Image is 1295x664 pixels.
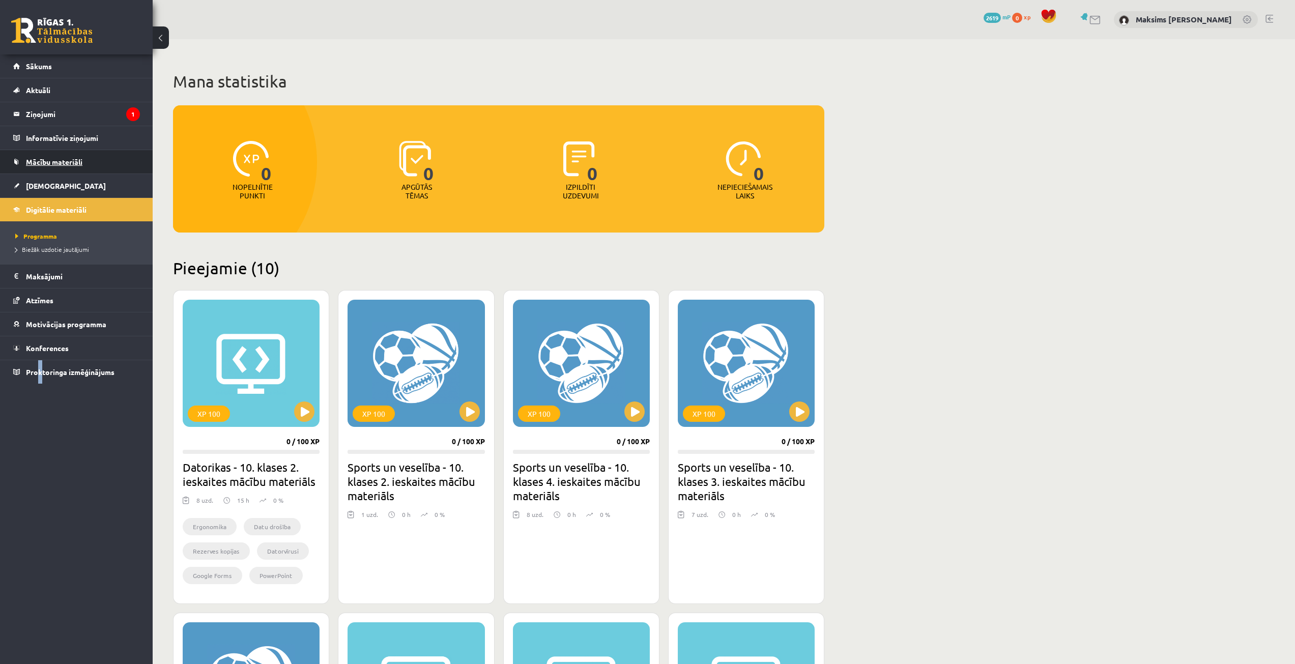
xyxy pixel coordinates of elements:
p: Izpildīti uzdevumi [561,183,600,200]
a: Maksims [PERSON_NAME] [1136,14,1232,24]
span: Biežāk uzdotie jautājumi [15,245,89,253]
h2: Sports un veselība - 10. klases 3. ieskaites mācību materiāls [678,460,815,503]
div: 1 uzd. [361,510,378,525]
a: Ziņojumi1 [13,102,140,126]
li: Rezerves kopijas [183,542,250,560]
li: Google Forms [183,567,242,584]
i: 1 [126,107,140,121]
span: 0 [754,141,764,183]
li: Datorvīrusi [257,542,309,560]
img: icon-learned-topics-4a711ccc23c960034f471b6e78daf4a3bad4a20eaf4de84257b87e66633f6470.svg [399,141,431,177]
h2: Sports un veselība - 10. klases 2. ieskaites mācību materiāls [348,460,484,503]
a: Atzīmes [13,288,140,312]
a: Aktuāli [13,78,140,102]
h1: Mana statistika [173,71,824,92]
a: Informatīvie ziņojumi [13,126,140,150]
p: Nepieciešamais laiks [717,183,772,200]
div: 8 uzd. [527,510,543,525]
span: Sākums [26,62,52,71]
span: Digitālie materiāli [26,205,87,214]
p: 0 % [435,510,445,519]
legend: Informatīvie ziņojumi [26,126,140,150]
span: 0 [423,141,434,183]
img: icon-xp-0682a9bc20223a9ccc6f5883a126b849a74cddfe5390d2b41b4391c66f2066e7.svg [233,141,269,177]
p: Nopelnītie punkti [233,183,273,200]
a: Rīgas 1. Tālmācības vidusskola [11,18,93,43]
li: Ergonomika [183,518,237,535]
a: Biežāk uzdotie jautājumi [15,245,142,254]
div: 8 uzd. [196,496,213,511]
p: 0 h [567,510,576,519]
span: Programma [15,232,57,240]
a: Digitālie materiāli [13,198,140,221]
legend: Ziņojumi [26,102,140,126]
div: XP 100 [683,406,725,422]
div: XP 100 [188,406,230,422]
a: Proktoringa izmēģinājums [13,360,140,384]
a: [DEMOGRAPHIC_DATA] [13,174,140,197]
span: xp [1024,13,1030,21]
a: Mācību materiāli [13,150,140,174]
a: 0 xp [1012,13,1035,21]
img: Maksims Mihails Blizņuks [1119,15,1129,25]
span: 0 [1012,13,1022,23]
p: 15 h [237,496,249,505]
span: Atzīmes [26,296,53,305]
span: mP [1002,13,1011,21]
div: XP 100 [518,406,560,422]
h2: Sports un veselība - 10. klases 4. ieskaites mācību materiāls [513,460,650,503]
span: 0 [587,141,598,183]
div: 7 uzd. [692,510,708,525]
p: 0 h [402,510,411,519]
span: Aktuāli [26,85,50,95]
legend: Maksājumi [26,265,140,288]
a: Konferences [13,336,140,360]
a: Maksājumi [13,265,140,288]
span: 2619 [984,13,1001,23]
span: Motivācijas programma [26,320,106,329]
span: 0 [261,141,272,183]
a: Motivācijas programma [13,312,140,336]
span: Proktoringa izmēģinājums [26,367,114,377]
li: Datu drošība [244,518,301,535]
p: 0 % [765,510,775,519]
span: Mācību materiāli [26,157,82,166]
h2: Datorikas - 10. klases 2. ieskaites mācību materiāls [183,460,320,488]
a: Sākums [13,54,140,78]
p: 0 % [273,496,283,505]
h2: Pieejamie (10) [173,258,824,278]
a: Programma [15,232,142,241]
a: 2619 mP [984,13,1011,21]
div: XP 100 [353,406,395,422]
p: 0 h [732,510,741,519]
img: icon-completed-tasks-ad58ae20a441b2904462921112bc710f1caf180af7a3daa7317a5a94f2d26646.svg [563,141,595,177]
span: [DEMOGRAPHIC_DATA] [26,181,106,190]
p: 0 % [600,510,610,519]
p: Apgūtās tēmas [397,183,437,200]
span: Konferences [26,343,69,353]
img: icon-clock-7be60019b62300814b6bd22b8e044499b485619524d84068768e800edab66f18.svg [726,141,761,177]
li: PowerPoint [249,567,303,584]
